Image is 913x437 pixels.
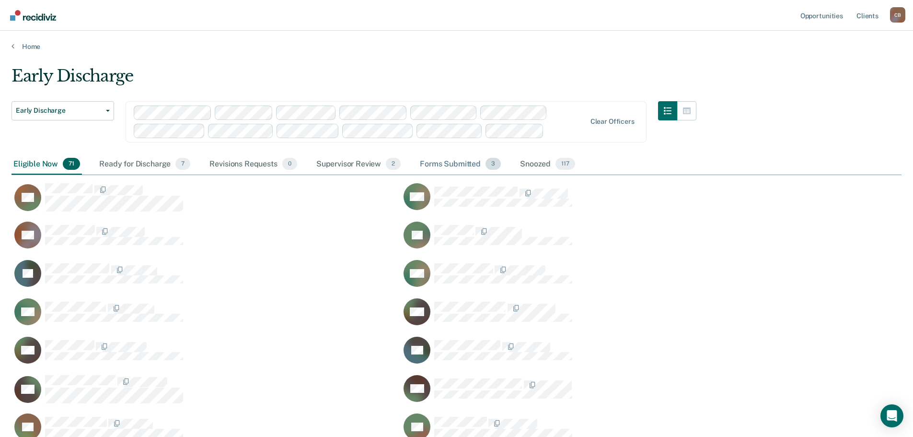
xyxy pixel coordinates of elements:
div: CaseloadOpportunityCell-1080959 [12,183,401,221]
img: Recidiviz [10,10,56,21]
button: Early Discharge [12,101,114,120]
span: 117 [555,158,575,170]
div: C B [890,7,905,23]
div: CaseloadOpportunityCell-1015675 [401,221,790,260]
span: 71 [63,158,80,170]
div: Snoozed117 [518,154,577,175]
div: Revisions Requests0 [208,154,299,175]
div: Open Intercom Messenger [880,404,903,427]
span: 3 [485,158,501,170]
div: CaseloadOpportunityCell-6940055 [12,336,401,375]
div: Ready for Discharge7 [97,154,192,175]
div: Supervisor Review2 [314,154,403,175]
div: CaseloadOpportunityCell-6406097 [12,375,401,413]
div: CaseloadOpportunityCell-6065880 [401,260,790,298]
div: Clear officers [590,118,635,126]
div: CaseloadOpportunityCell-6896341 [401,183,790,221]
div: CaseloadOpportunityCell-1038277 [401,375,790,413]
button: Profile dropdown button [890,7,905,23]
span: 0 [282,158,297,170]
div: CaseloadOpportunityCell-6431078 [401,336,790,375]
div: CaseloadOpportunityCell-1035310 [12,298,401,336]
div: Forms Submitted3 [418,154,503,175]
span: Early Discharge [16,106,102,115]
span: 7 [175,158,190,170]
a: Home [12,42,901,51]
div: CaseloadOpportunityCell-6775512 [401,298,790,336]
div: Eligible Now71 [12,154,82,175]
div: CaseloadOpportunityCell-6346916 [12,221,401,260]
span: 2 [386,158,401,170]
div: Early Discharge [12,66,696,94]
div: CaseloadOpportunityCell-6749118 [12,260,401,298]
